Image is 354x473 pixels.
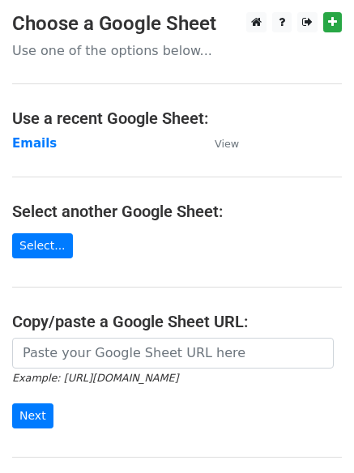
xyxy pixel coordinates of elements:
[12,372,178,384] small: Example: [URL][DOMAIN_NAME]
[12,338,334,369] input: Paste your Google Sheet URL here
[12,202,342,221] h4: Select another Google Sheet:
[215,138,239,150] small: View
[12,233,73,258] a: Select...
[12,403,53,428] input: Next
[198,136,239,151] a: View
[12,42,342,59] p: Use one of the options below...
[12,136,57,151] a: Emails
[12,12,342,36] h3: Choose a Google Sheet
[12,109,342,128] h4: Use a recent Google Sheet:
[12,312,342,331] h4: Copy/paste a Google Sheet URL:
